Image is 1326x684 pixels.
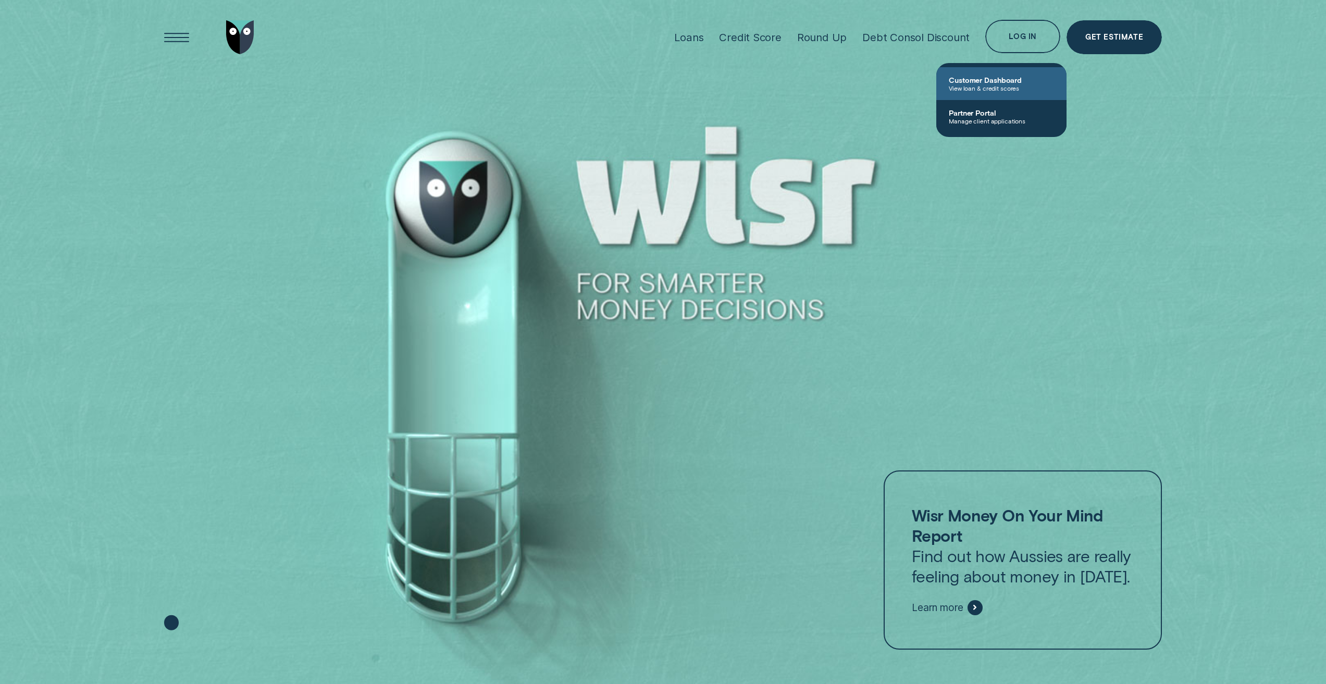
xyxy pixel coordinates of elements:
[862,31,970,44] div: Debt Consol Discount
[160,20,194,54] button: Open Menu
[949,108,1054,117] span: Partner Portal
[226,20,254,54] img: Wisr
[719,31,782,44] div: Credit Score
[985,20,1060,54] button: Log in
[936,67,1067,100] a: Customer DashboardView loan & credit scores
[797,31,847,44] div: Round Up
[949,76,1054,84] span: Customer Dashboard
[912,505,1134,586] p: Find out how Aussies are really feeling about money in [DATE].
[949,117,1054,125] span: Manage client applications
[674,31,703,44] div: Loans
[912,601,963,614] span: Learn more
[949,84,1054,92] span: View loan & credit scores
[1067,20,1162,54] a: Get Estimate
[912,505,1103,545] strong: Wisr Money On Your Mind Report
[936,100,1067,133] a: Partner PortalManage client applications
[884,470,1162,649] a: Wisr Money On Your Mind ReportFind out how Aussies are really feeling about money in [DATE].Learn...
